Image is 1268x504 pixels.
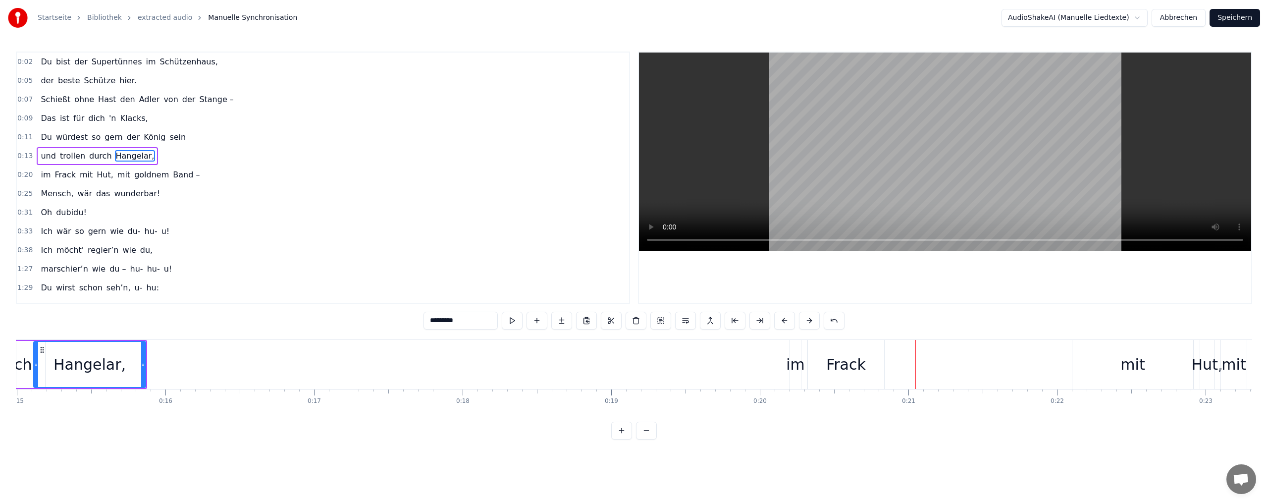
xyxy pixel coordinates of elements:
div: 0:18 [456,397,470,405]
div: mit [1120,353,1145,376]
span: 1:29 [17,283,33,293]
span: für [72,112,85,124]
div: 0:16 [159,397,172,405]
span: regier’n [87,244,119,256]
span: u! [160,225,171,237]
span: der [73,56,89,67]
span: wunderbar! [113,188,161,199]
span: im [145,56,157,67]
button: Speichern [1210,9,1260,27]
div: 0:20 [753,397,767,405]
span: schon [78,282,104,293]
span: ohne [73,94,95,105]
span: Das [40,112,56,124]
span: das [95,188,111,199]
span: im [40,169,52,180]
div: Frack [826,353,866,376]
span: 1:33 [17,302,33,312]
span: sein [168,131,187,143]
span: du- [127,225,142,237]
span: König [143,131,166,143]
span: Hast [97,94,117,105]
div: mit [1221,353,1246,376]
span: der [126,131,141,143]
span: Du [40,131,53,143]
div: 0:22 [1051,397,1064,405]
span: Du [40,56,53,67]
span: 0:13 [17,151,33,161]
span: Oh [40,207,53,218]
span: hu- [144,225,158,237]
div: 0:17 [308,397,321,405]
span: 0:38 [17,245,33,255]
div: 0:21 [902,397,915,405]
button: Abbrechen [1152,9,1206,27]
span: Mann [97,301,121,312]
span: 0:20 [17,170,33,180]
span: wirst [55,282,76,293]
span: Du [40,282,53,293]
span: hu- [146,263,161,275]
div: 0:23 [1199,397,1213,405]
span: Supertünnes [91,56,143,67]
span: 0:33 [17,226,33,236]
span: 0:11 [17,132,33,142]
span: und [40,150,56,162]
span: 0:02 [17,57,33,67]
span: Schießt [40,94,71,105]
span: Hangelar, [115,150,156,162]
span: 1:27 [17,264,33,274]
div: im [786,353,805,376]
span: 0:31 [17,208,33,218]
span: hier. [118,75,138,86]
span: durch [88,150,112,162]
span: so [91,131,102,143]
span: u- [133,282,143,293]
span: 0:07 [17,95,33,105]
span: mit [116,169,131,180]
span: marschier’n [40,263,89,275]
span: Klacks, [119,112,149,124]
span: wär [77,188,93,199]
span: von [162,94,179,105]
span: seh’n, [106,282,132,293]
div: 0:15 [10,397,24,405]
span: der [40,75,55,86]
span: wär [55,225,72,237]
span: Adler [138,94,161,105]
span: 0:25 [17,189,33,199]
span: hu: [145,282,160,293]
span: würdest [55,131,89,143]
span: beste [57,75,81,86]
a: Bibliothek [87,13,122,23]
span: dubidu! [55,207,88,218]
span: gern [104,131,123,143]
span: der [181,94,197,105]
span: du, [139,244,154,256]
span: Ich [40,244,53,256]
span: Frack [53,169,76,180]
img: youka [8,8,28,28]
span: Schützenhaus, [159,56,219,67]
span: 0:09 [17,113,33,123]
span: goldnem [133,169,170,180]
a: Startseite [38,13,71,23]
span: gern [87,225,107,237]
span: einfacher [56,301,95,312]
div: 0:19 [605,397,618,405]
span: u! [163,263,173,275]
span: wie [109,225,124,237]
a: extracted audio [138,13,192,23]
span: Hut, [96,169,114,180]
span: Stange – [198,94,234,105]
nav: breadcrumb [38,13,297,23]
span: ist [59,112,70,124]
div: Hut, [1192,353,1223,376]
span: wie [121,244,137,256]
a: Chat öffnen [1226,464,1256,494]
span: wie [91,263,106,275]
span: mit [79,169,94,180]
span: so [74,225,85,237]
span: hu- [129,263,144,275]
div: Hangelar, [53,353,126,376]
